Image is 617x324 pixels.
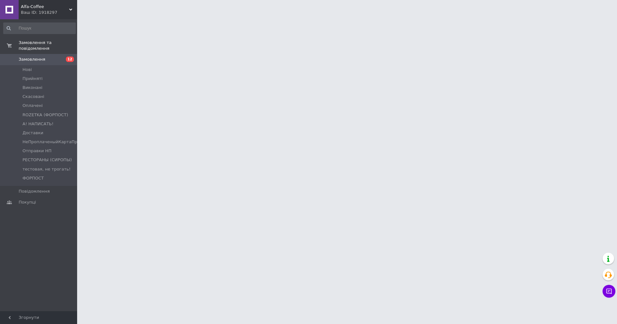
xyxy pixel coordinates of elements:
span: 12 [66,57,74,62]
span: Alfa-Coffee [21,4,69,10]
span: ROZETKA (ФОРПОСТ) [22,112,68,118]
button: Чат з покупцем [603,285,615,298]
span: Скасовані [22,94,44,100]
span: Прийняті [22,76,42,82]
input: Пошук [3,22,76,34]
span: Покупці [19,199,36,205]
span: А! НАПИСАТЬ! [22,121,53,127]
span: тестовая, не трогать! [22,166,71,172]
span: Повідомлення [19,188,50,194]
span: Оплачені [22,103,43,109]
div: Ваш ID: 1918297 [21,10,77,15]
span: Виконані [22,85,42,91]
span: Замовлення та повідомлення [19,40,77,51]
span: ФОРПОСТ [22,175,44,181]
span: НеПроплаченыйКартаПриват [22,139,87,145]
span: РЕСТОРАНЫ (СИРОПЫ) [22,157,72,163]
span: Доставки [22,130,43,136]
span: Замовлення [19,57,45,62]
span: Нові [22,67,32,73]
span: Отправки НП [22,148,51,154]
